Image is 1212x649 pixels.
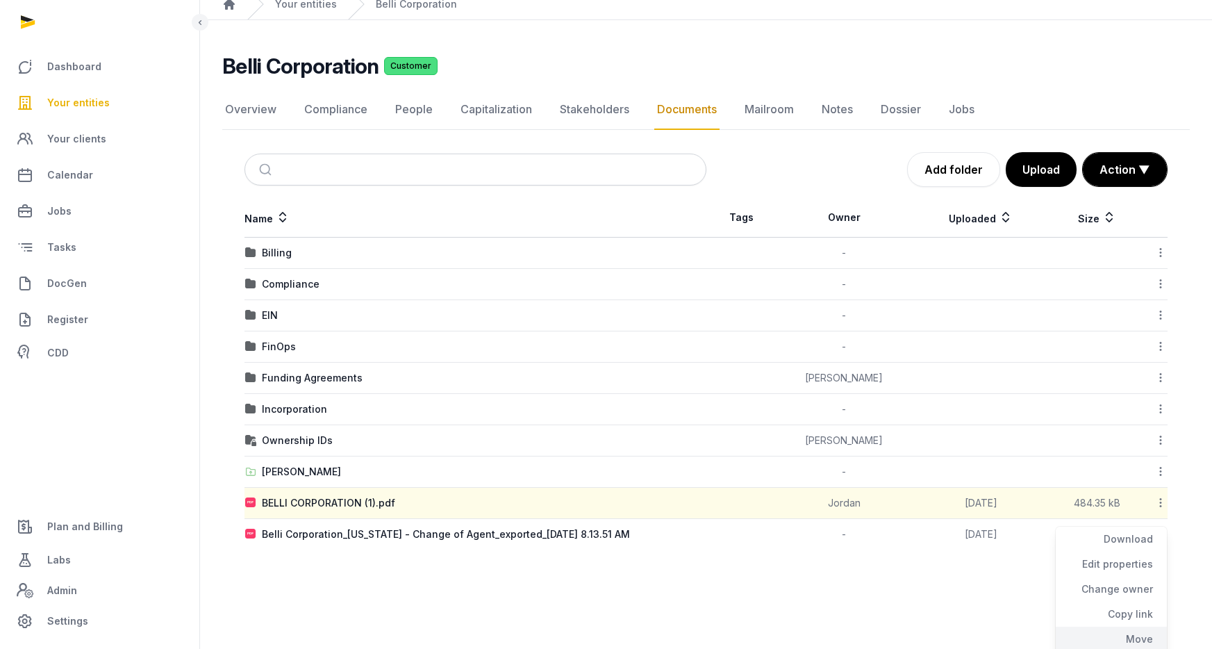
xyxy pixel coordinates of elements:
div: [PERSON_NAME] [262,465,341,479]
div: Ownership IDs [262,434,333,447]
a: Admin [11,577,188,605]
a: Compliance [301,90,370,130]
a: Your entities [11,86,188,120]
span: [DATE] [965,497,997,509]
span: Tasks [47,239,76,256]
a: Labs [11,543,188,577]
span: Settings [47,613,88,630]
img: folder.svg [245,372,256,384]
td: - [777,269,912,300]
div: EIN [262,309,278,322]
img: pdf.svg [245,498,256,509]
span: Customer [384,57,438,75]
button: Upload [1006,152,1077,187]
td: [PERSON_NAME] [777,363,912,394]
div: Download [1056,527,1167,552]
div: Billing [262,246,292,260]
a: People [392,90,435,130]
a: Overview [222,90,279,130]
span: CDD [47,345,69,361]
img: folder.svg [245,310,256,321]
td: [PERSON_NAME] [777,425,912,457]
td: - [777,300,912,331]
td: - [777,238,912,269]
span: [DATE] [965,528,997,540]
span: Your entities [47,95,110,111]
img: pdf.svg [245,529,256,540]
span: Labs [47,552,71,568]
span: DocGen [47,275,87,292]
td: - [777,394,912,425]
a: Your clients [11,122,188,156]
span: Admin [47,582,77,599]
span: Plan and Billing [47,518,123,535]
a: Add folder [907,152,1000,187]
button: Action ▼ [1083,153,1167,186]
td: 484.35 kB [1049,488,1143,519]
span: Jobs [47,203,72,220]
img: folder.svg [245,279,256,290]
div: Copy link [1056,602,1167,627]
th: Size [1049,198,1143,238]
th: Name [244,198,706,238]
button: Submit [251,154,283,185]
div: Funding Agreements [262,371,363,385]
img: folder.svg [245,404,256,415]
img: folder.svg [245,247,256,258]
a: Plan and Billing [11,510,188,543]
a: Jobs [11,195,188,228]
span: Calendar [47,167,93,183]
a: Documents [654,90,720,130]
div: Edit properties [1056,552,1167,577]
td: - [777,457,912,488]
a: Mailroom [742,90,797,130]
a: Dashboard [11,50,188,83]
a: Stakeholders [557,90,632,130]
td: Jordan [777,488,912,519]
span: Register [47,311,88,328]
a: DocGen [11,267,188,300]
div: FinOps [262,340,296,354]
a: Notes [819,90,856,130]
a: Capitalization [458,90,535,130]
td: - [777,519,912,550]
div: Incorporation [262,402,327,416]
div: Compliance [262,277,319,291]
td: - [777,331,912,363]
span: Dashboard [47,58,101,75]
div: BELLI CORPORATION (1).pdf [262,496,395,510]
th: Uploaded [912,198,1050,238]
a: Settings [11,605,188,638]
a: CDD [11,339,188,367]
h2: Belli Corporation [222,54,379,79]
span: Your clients [47,131,106,147]
th: Owner [777,198,912,238]
nav: Tabs [222,90,1190,130]
img: folder-upload.svg [245,466,256,477]
img: folder.svg [245,341,256,352]
div: Belli Corporation_[US_STATE] - Change of Agent_exported_[DATE] 8.13.51 AM [262,527,630,541]
img: folder-locked-icon.svg [245,435,256,446]
th: Tags [706,198,777,238]
a: Jobs [946,90,977,130]
a: Register [11,303,188,336]
a: Calendar [11,158,188,192]
a: Dossier [878,90,924,130]
div: Change owner [1056,577,1167,602]
a: Tasks [11,231,188,264]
